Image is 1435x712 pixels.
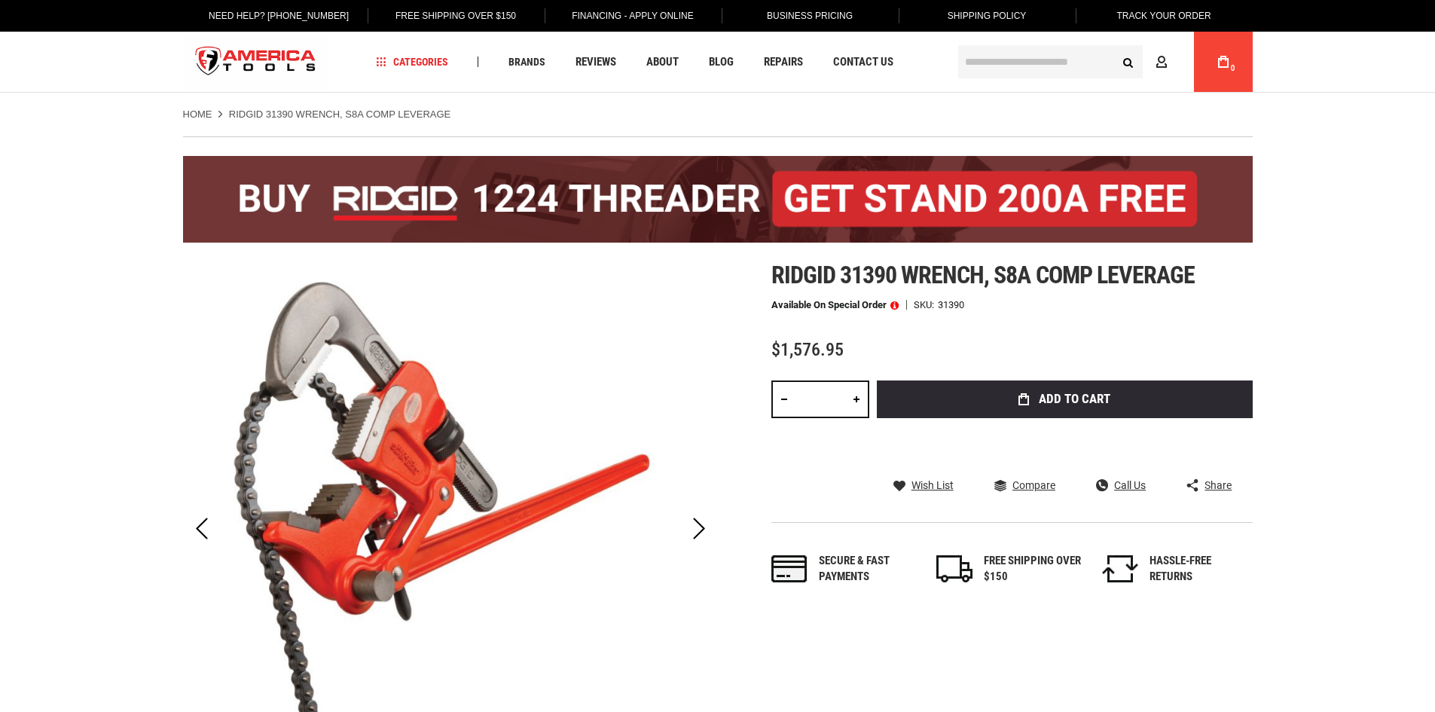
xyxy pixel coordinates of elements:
[369,52,455,72] a: Categories
[1114,480,1146,490] span: Call Us
[229,108,451,120] strong: RIDGID 31390 WRENCH, S8A COMP LEVERAGE
[911,480,954,490] span: Wish List
[826,52,900,72] a: Contact Us
[771,339,844,360] span: $1,576.95
[984,553,1082,585] div: FREE SHIPPING OVER $150
[183,34,329,90] img: America Tools
[938,300,964,310] div: 31390
[709,57,734,68] span: Blog
[569,52,623,72] a: Reviews
[1150,553,1247,585] div: HASSLE-FREE RETURNS
[1204,480,1232,490] span: Share
[1209,32,1238,92] a: 0
[576,57,616,68] span: Reviews
[914,300,938,310] strong: SKU
[1102,555,1138,582] img: returns
[183,156,1253,243] img: BOGO: Buy the RIDGID® 1224 Threader (26092), get the 92467 200A Stand FREE!
[183,34,329,90] a: store logo
[1231,64,1235,72] span: 0
[833,57,893,68] span: Contact Us
[764,57,803,68] span: Repairs
[508,57,545,67] span: Brands
[771,261,1195,289] span: Ridgid 31390 wrench, s8a comp leverage
[893,478,954,492] a: Wish List
[183,108,212,121] a: Home
[757,52,810,72] a: Repairs
[376,57,448,67] span: Categories
[1039,393,1110,405] span: Add to Cart
[819,553,917,585] div: Secure & fast payments
[1012,480,1055,490] span: Compare
[948,11,1027,21] span: Shipping Policy
[640,52,685,72] a: About
[877,380,1253,418] button: Add to Cart
[702,52,740,72] a: Blog
[1096,478,1146,492] a: Call Us
[771,300,899,310] p: Available on Special Order
[502,52,552,72] a: Brands
[936,555,972,582] img: shipping
[646,57,679,68] span: About
[771,555,808,582] img: payments
[994,478,1055,492] a: Compare
[1114,47,1143,76] button: Search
